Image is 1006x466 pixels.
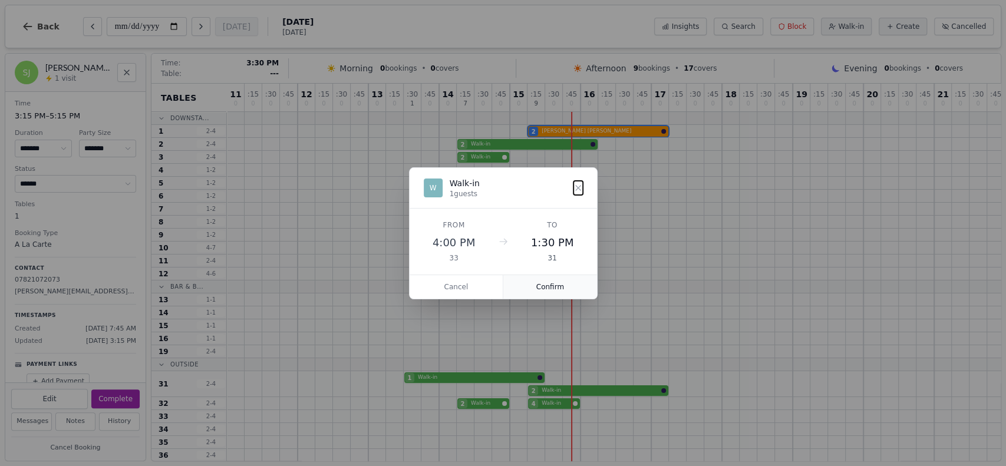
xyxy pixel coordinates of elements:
[450,189,480,199] div: 1 guests
[424,253,484,263] div: 33
[424,179,443,197] div: W
[410,275,504,299] button: Cancel
[503,275,597,299] button: Confirm
[424,220,484,230] div: From
[424,234,484,251] div: 4:00 PM
[522,220,583,230] div: To
[522,234,583,251] div: 1:30 PM
[522,253,583,263] div: 31
[450,177,480,189] div: Walk-in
